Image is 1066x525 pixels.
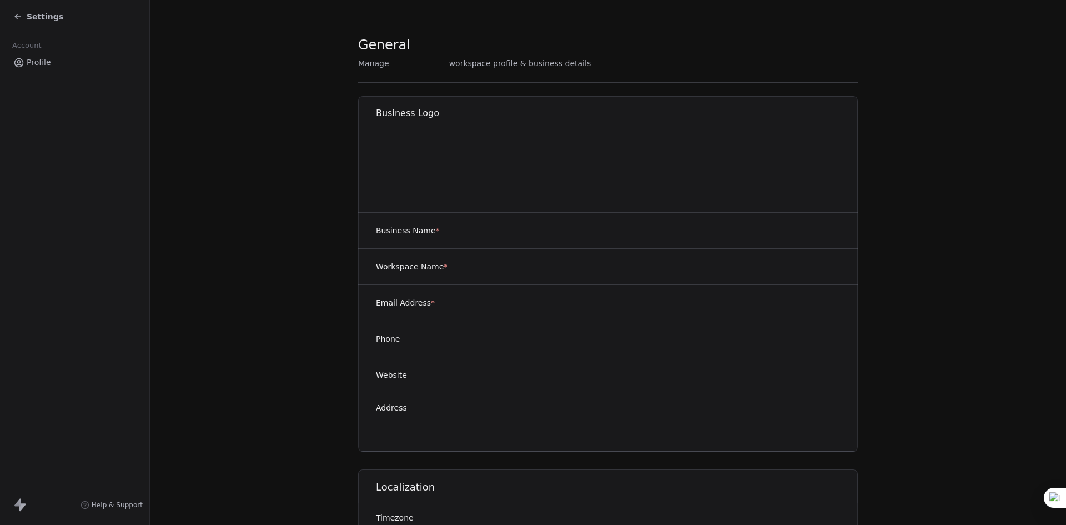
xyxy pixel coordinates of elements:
[13,11,63,22] a: Settings
[376,333,400,344] label: Phone
[9,53,140,72] a: Profile
[358,37,410,53] span: General
[376,297,435,308] label: Email Address
[27,11,63,22] span: Settings
[7,37,46,54] span: Account
[27,57,51,68] span: Profile
[376,512,535,523] label: Timezone
[376,225,440,236] label: Business Name
[449,58,591,69] span: workspace profile & business details
[376,261,447,272] label: Workspace Name
[92,501,143,509] span: Help & Support
[376,402,407,413] label: Address
[358,58,389,69] span: Manage
[81,501,143,509] a: Help & Support
[376,369,407,381] label: Website
[376,481,858,494] h1: Localization
[376,107,858,119] h1: Business Logo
